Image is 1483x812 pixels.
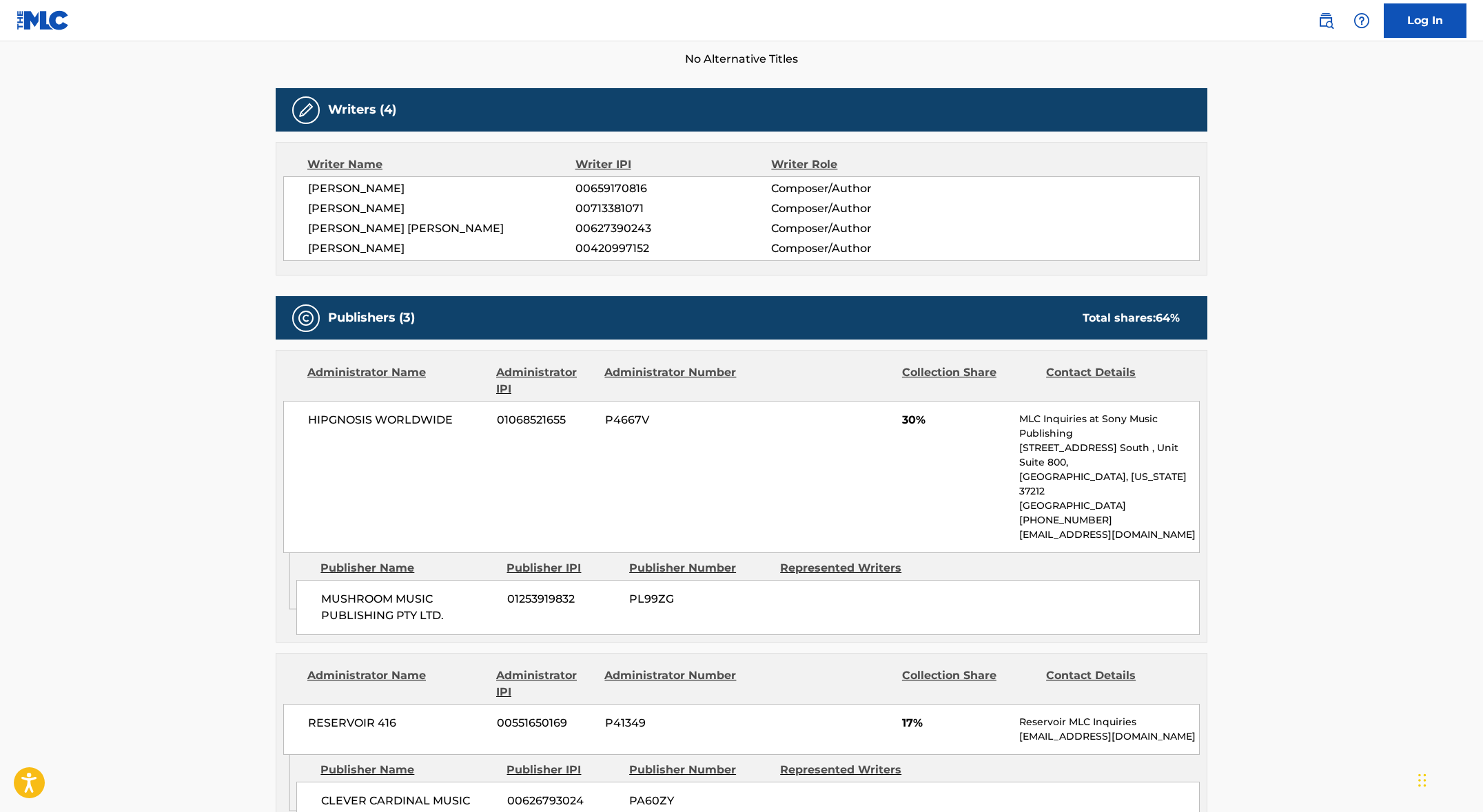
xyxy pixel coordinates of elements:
span: 00551650169 [497,715,595,731]
div: Drag [1418,760,1426,801]
p: [EMAIL_ADDRESS][DOMAIN_NAME] [1019,729,1199,744]
span: 00659170816 [575,180,771,197]
img: search [1318,12,1334,29]
p: Reservoir MLC Inquiries [1019,715,1199,729]
span: HIPGNOSIS WORLDWIDE [308,412,487,428]
span: PA60ZY [629,793,770,809]
span: [PERSON_NAME] [308,200,575,217]
div: Represented Writers [780,762,921,778]
span: MUSHROOM MUSIC PUBLISHING PTY LTD. [321,591,497,624]
div: Writer Role [771,156,950,173]
div: Administrator Number [604,667,738,700]
div: Publisher IPI [507,560,619,576]
img: MLC Logo [17,10,70,30]
span: P4667V [605,412,739,428]
iframe: Chat Widget [1414,746,1483,812]
h5: Publishers (3) [328,310,415,326]
div: Administrator Name [307,364,486,397]
span: 00420997152 [575,240,771,257]
div: Publisher IPI [507,762,619,778]
span: 17% [902,715,1009,731]
div: Represented Writers [780,560,921,576]
span: Composer/Author [771,240,950,257]
h5: Writers (4) [328,102,396,118]
div: Administrator Name [307,667,486,700]
div: Collection Share [902,364,1036,397]
span: 00626793024 [507,793,619,809]
div: Writer IPI [575,156,772,173]
span: Composer/Author [771,220,950,237]
span: PL99ZG [629,591,770,607]
a: Public Search [1312,7,1340,34]
div: Publisher Number [629,560,770,576]
span: 64 % [1156,311,1180,324]
div: Contact Details [1046,667,1180,700]
span: Composer/Author [771,180,950,197]
div: Publisher Name [320,762,496,778]
span: No Alternative Titles [276,51,1207,67]
span: P41349 [605,715,739,731]
div: Collection Share [902,667,1036,700]
p: MLC Inquiries at Sony Music Publishing [1019,412,1199,441]
p: [STREET_ADDRESS] South , Unit Suite 800, [1019,441,1199,470]
p: [EMAIL_ADDRESS][DOMAIN_NAME] [1019,528,1199,542]
span: RESERVOIR 416 [308,715,487,731]
div: Publisher Name [320,560,496,576]
span: 00627390243 [575,220,771,237]
div: Administrator IPI [496,364,594,397]
span: 01253919832 [507,591,619,607]
div: Total shares: [1083,310,1180,326]
span: 00713381071 [575,200,771,217]
div: Writer Name [307,156,575,173]
span: 01068521655 [497,412,595,428]
div: Publisher Number [629,762,770,778]
div: Contact Details [1046,364,1180,397]
span: [PERSON_NAME] [308,240,575,257]
span: Composer/Author [771,200,950,217]
span: [PERSON_NAME] [PERSON_NAME] [308,220,575,237]
div: Help [1348,7,1375,34]
div: Administrator Number [604,364,738,397]
p: [GEOGRAPHIC_DATA] [1019,499,1199,513]
img: help [1353,12,1370,29]
p: [GEOGRAPHIC_DATA], [US_STATE] 37212 [1019,470,1199,499]
a: Log In [1384,3,1466,38]
span: 30% [902,412,1009,428]
span: [PERSON_NAME] [308,180,575,197]
p: [PHONE_NUMBER] [1019,513,1199,528]
img: Writers [298,102,314,118]
div: Administrator IPI [496,667,594,700]
img: Publishers [298,310,314,326]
